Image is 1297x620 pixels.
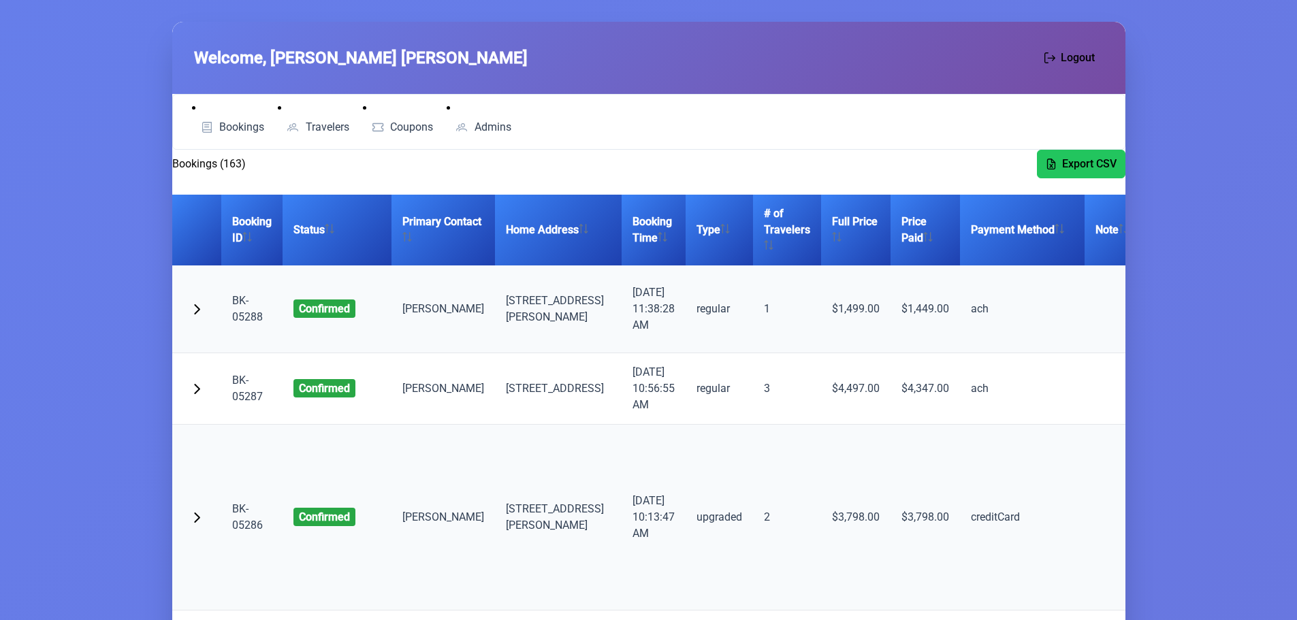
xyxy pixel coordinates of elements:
[221,195,283,265] th: Booking ID
[194,46,528,70] span: Welcome, [PERSON_NAME] [PERSON_NAME]
[753,195,821,265] th: # of Travelers
[1036,44,1104,72] button: Logout
[960,265,1085,353] td: ach
[1061,50,1095,66] span: Logout
[293,379,355,397] span: confirmed
[960,353,1085,425] td: ach
[447,100,519,138] li: Admins
[821,353,891,425] td: $4,497.00
[232,374,263,403] a: BK-05287
[495,195,622,265] th: Home Address
[891,425,960,610] td: $3,798.00
[278,100,357,138] li: Travelers
[391,265,495,353] td: [PERSON_NAME]
[475,122,511,133] span: Admins
[391,353,495,425] td: [PERSON_NAME]
[1062,156,1117,172] span: Export CSV
[891,353,960,425] td: $4,347.00
[1085,195,1155,265] th: Note
[192,116,273,138] a: Bookings
[1037,150,1125,178] button: Export CSV
[960,195,1085,265] th: Payment Method
[232,502,263,532] a: BK-05286
[192,100,273,138] li: Bookings
[821,195,891,265] th: Full Price
[960,425,1085,610] td: creditCard
[172,156,246,172] h2: Bookings (163)
[821,265,891,353] td: $1,499.00
[293,508,355,526] span: confirmed
[753,265,821,353] td: 1
[306,122,349,133] span: Travelers
[232,294,263,323] a: BK-05288
[390,122,433,133] span: Coupons
[622,265,686,353] td: [DATE] 11:38:28 AM
[686,195,753,265] th: Type
[495,425,622,610] td: [STREET_ADDRESS] [PERSON_NAME]
[447,116,519,138] a: Admins
[686,353,753,425] td: regular
[283,195,391,265] th: Status
[622,195,686,265] th: Booking Time
[391,425,495,610] td: [PERSON_NAME]
[363,116,442,138] a: Coupons
[622,353,686,425] td: [DATE] 10:56:55 AM
[495,265,622,353] td: [STREET_ADDRESS][PERSON_NAME]
[293,299,355,318] span: confirmed
[391,195,495,265] th: Primary Contact
[686,425,753,610] td: upgraded
[622,425,686,610] td: [DATE] 10:13:47 AM
[686,265,753,353] td: regular
[219,122,264,133] span: Bookings
[891,195,960,265] th: Price Paid
[753,353,821,425] td: 3
[495,353,622,425] td: [STREET_ADDRESS]
[821,425,891,610] td: $3,798.00
[278,116,357,138] a: Travelers
[891,265,960,353] td: $1,449.00
[753,425,821,610] td: 2
[363,100,442,138] li: Coupons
